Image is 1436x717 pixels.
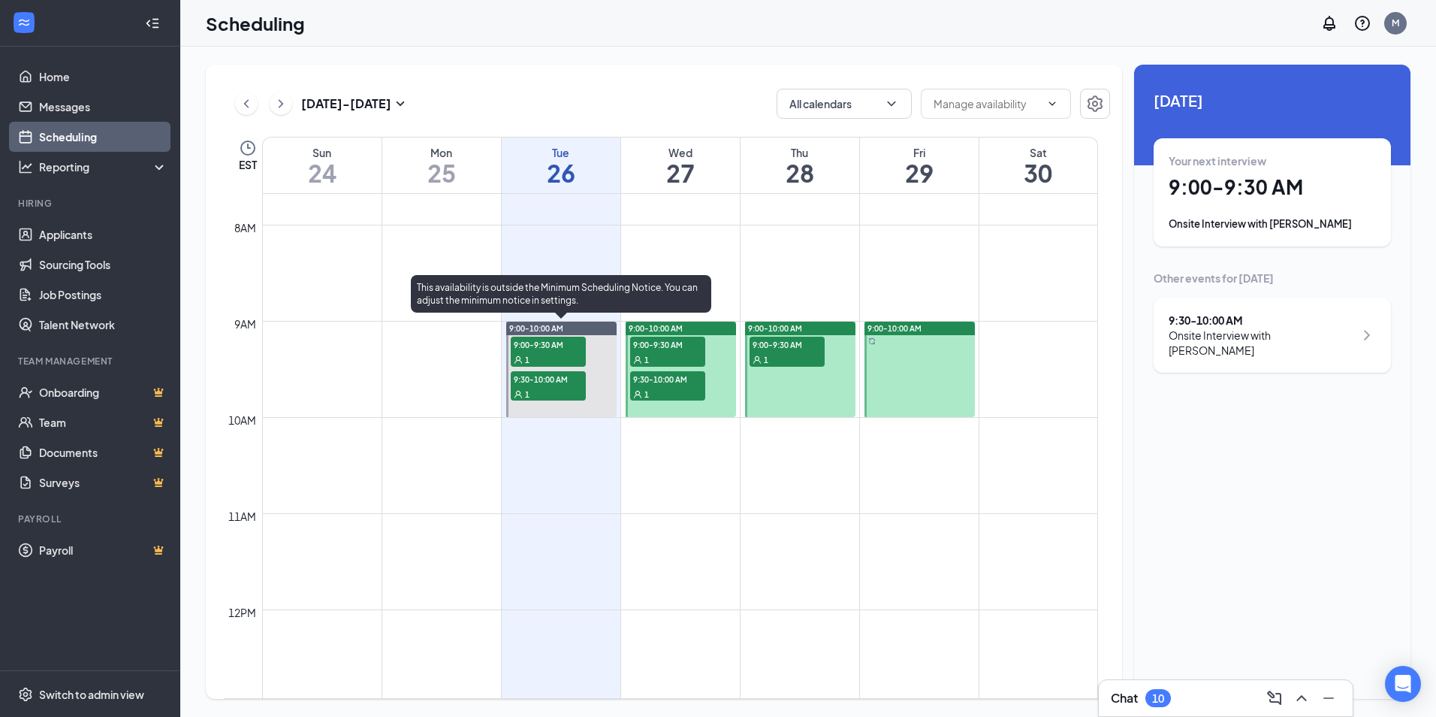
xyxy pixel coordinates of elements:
a: PayrollCrown [39,535,167,565]
h1: 27 [621,160,740,186]
h1: 29 [860,160,979,186]
div: 10am [225,412,259,428]
svg: SmallChevronDown [391,95,409,113]
svg: ChevronDown [1046,98,1058,110]
div: Switch to admin view [39,687,144,702]
svg: User [633,355,642,365]
svg: ChevronRight [1358,326,1376,344]
a: Settings [1080,89,1110,119]
a: August 28, 2025 [741,138,859,193]
span: 9:00-9:30 AM [511,337,586,352]
div: Team Management [18,355,164,368]
button: ChevronRight [270,92,292,115]
span: 9:00-10:00 AM [748,323,802,334]
button: ChevronLeft [235,92,258,115]
svg: Sync [868,337,876,345]
div: Payroll [18,513,164,525]
h1: Scheduling [206,11,305,36]
a: Scheduling [39,122,167,152]
div: 12pm [225,604,259,621]
span: 9:00-9:30 AM [750,337,825,352]
span: 1 [644,355,649,365]
a: Sourcing Tools [39,250,167,280]
svg: Settings [18,687,33,702]
svg: Collapse [145,16,160,31]
a: August 26, 2025 [502,138,620,193]
button: Minimize [1317,686,1341,710]
span: 1 [525,389,529,400]
div: Onsite Interview with [PERSON_NAME] [1169,328,1354,358]
svg: Clock [239,139,257,157]
a: Messages [39,92,167,122]
div: Open Intercom Messenger [1385,666,1421,702]
div: 9:30 - 10:00 AM [1169,313,1354,328]
h1: 25 [382,160,501,186]
a: SurveysCrown [39,467,167,498]
span: 1 [525,355,529,365]
a: TeamCrown [39,407,167,437]
a: August 25, 2025 [382,138,501,193]
span: 1 [764,355,768,365]
div: Tue [502,145,620,160]
div: 8am [231,219,259,236]
span: 9:30-10:00 AM [630,371,705,386]
span: 9:00-10:00 AM [629,323,683,334]
div: 9am [231,316,259,332]
svg: Settings [1086,95,1104,113]
a: OnboardingCrown [39,377,167,407]
div: 10 [1152,692,1164,705]
h3: Chat [1111,690,1138,706]
svg: ChevronUp [1293,689,1311,707]
a: August 29, 2025 [860,138,979,193]
div: M [1392,17,1399,29]
svg: Notifications [1320,14,1338,32]
span: 1 [644,389,649,400]
svg: User [633,390,642,399]
svg: ChevronRight [273,95,288,113]
h1: 24 [263,160,382,186]
a: Job Postings [39,280,167,310]
svg: ComposeMessage [1266,689,1284,707]
h1: 28 [741,160,859,186]
div: Thu [741,145,859,160]
svg: User [514,390,523,399]
button: ComposeMessage [1263,686,1287,710]
a: Talent Network [39,310,167,340]
button: ChevronUp [1290,686,1314,710]
svg: Analysis [18,159,33,174]
div: Onsite Interview with [PERSON_NAME] [1169,216,1376,231]
a: August 30, 2025 [979,138,1098,193]
div: Wed [621,145,740,160]
span: [DATE] [1154,89,1391,112]
svg: ChevronDown [884,96,899,111]
span: 9:30-10:00 AM [511,371,586,386]
div: Fri [860,145,979,160]
div: Hiring [18,197,164,210]
a: August 27, 2025 [621,138,740,193]
button: All calendarsChevronDown [777,89,912,119]
span: 9:00-10:00 AM [867,323,922,334]
h1: 26 [502,160,620,186]
span: EST [239,157,257,172]
svg: User [753,355,762,365]
span: 9:00-10:00 AM [509,323,563,334]
div: 11am [225,508,259,525]
input: Manage availability [934,95,1040,112]
h1: 30 [979,160,1098,186]
span: 9:00-9:30 AM [630,337,705,352]
svg: User [514,355,523,365]
a: August 24, 2025 [263,138,382,193]
svg: QuestionInfo [1353,14,1371,32]
a: Home [39,62,167,92]
div: Mon [382,145,501,160]
div: Your next interview [1169,153,1376,168]
div: Other events for [DATE] [1154,271,1391,286]
div: This availability is outside the Minimum Scheduling Notice. You can adjust the minimum notice in ... [411,275,711,313]
div: Sat [979,145,1098,160]
div: Reporting [39,159,168,174]
svg: Minimize [1320,689,1338,707]
svg: ChevronLeft [239,95,254,113]
svg: WorkstreamLogo [17,15,32,30]
h1: 9:00 - 9:30 AM [1169,174,1376,200]
h3: [DATE] - [DATE] [301,95,391,112]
